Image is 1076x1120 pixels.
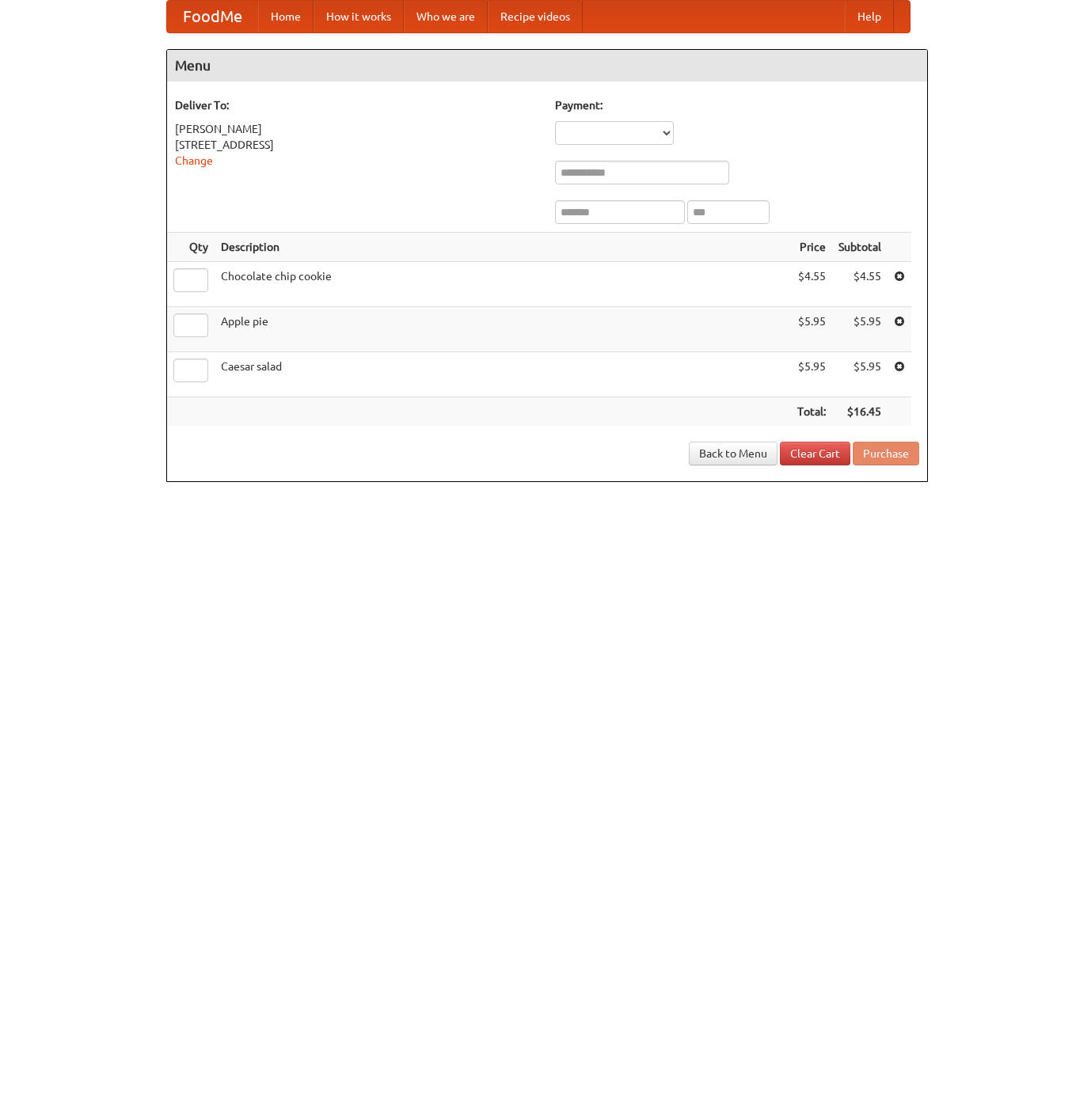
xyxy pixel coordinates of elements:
[791,307,832,352] td: $5.95
[555,97,919,113] h5: Payment:
[832,233,888,262] th: Subtotal
[780,442,850,465] a: Clear Cart
[832,262,888,307] td: $4.55
[175,137,539,153] div: [STREET_ADDRESS]
[791,233,832,262] th: Price
[258,1,314,32] a: Home
[215,262,791,307] td: Chocolate chip cookie
[175,121,539,137] div: [PERSON_NAME]
[832,352,888,397] td: $5.95
[215,352,791,397] td: Caesar salad
[853,442,919,465] button: Purchase
[215,233,791,262] th: Description
[175,154,213,167] a: Change
[689,442,778,465] a: Back to Menu
[167,233,215,262] th: Qty
[845,1,894,32] a: Help
[167,1,258,32] a: FoodMe
[832,397,888,427] th: $16.45
[167,50,927,82] h4: Menu
[215,307,791,352] td: Apple pie
[488,1,583,32] a: Recipe videos
[791,397,832,427] th: Total:
[404,1,488,32] a: Who we are
[791,352,832,397] td: $5.95
[314,1,404,32] a: How it works
[832,307,888,352] td: $5.95
[175,97,539,113] h5: Deliver To:
[791,262,832,307] td: $4.55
